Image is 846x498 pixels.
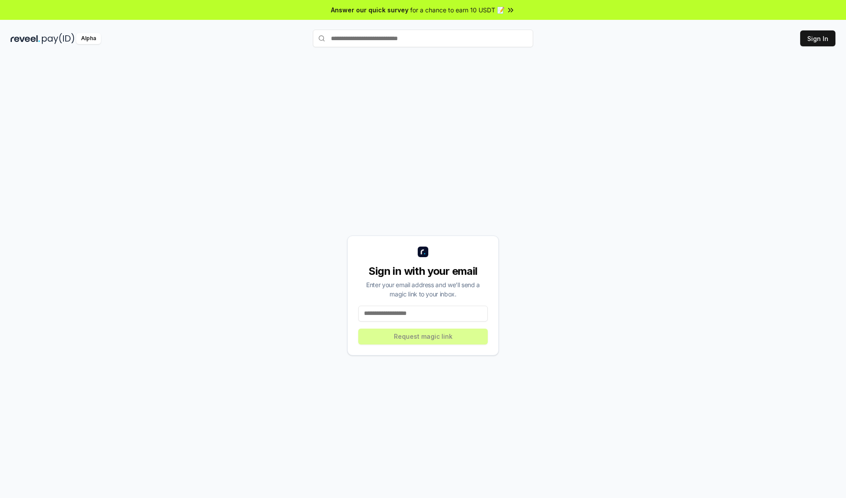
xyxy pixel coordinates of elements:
img: logo_small [418,247,428,257]
img: reveel_dark [11,33,40,44]
span: Answer our quick survey [331,5,408,15]
div: Enter your email address and we’ll send a magic link to your inbox. [358,280,488,299]
span: for a chance to earn 10 USDT 📝 [410,5,505,15]
img: pay_id [42,33,74,44]
button: Sign In [800,30,835,46]
div: Sign in with your email [358,264,488,278]
div: Alpha [76,33,101,44]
